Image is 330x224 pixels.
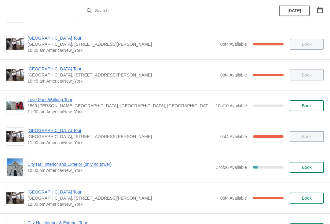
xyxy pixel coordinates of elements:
[6,69,24,81] img: City Hall Tower Tour | City Hall Visitor Center, 1400 John F Kennedy Boulevard Suite 121, Philade...
[302,196,312,201] span: Book
[28,97,212,103] span: Love Park Walking Tour
[28,167,212,173] span: 12:00 pm America/New_York
[28,201,217,207] span: 12:00 pm America/New_York
[28,161,212,167] span: City Hall Interior and Exterior (only no tower)
[6,192,24,204] img: City Hall Tower Tour | City Hall Visitor Center, 1400 John F Kennedy Boulevard Suite 121, Philade...
[220,134,247,139] span: 0 of 4 Available
[28,72,217,78] span: [GEOGRAPHIC_DATA], [STREET_ADDRESS][PERSON_NAME]
[6,131,24,143] img: City Hall Tower Tour | City Hall Visitor Center, 1400 John F Kennedy Boulevard Suite 121, Philade...
[28,195,217,201] span: [GEOGRAPHIC_DATA], [STREET_ADDRESS][PERSON_NAME]
[28,109,212,115] span: 11:00 am America/New_York
[302,165,312,170] span: Book
[95,5,248,16] input: Search
[28,133,217,140] span: [GEOGRAPHIC_DATA], [STREET_ADDRESS][PERSON_NAME]
[28,78,217,84] span: 10:45 am America/New_York
[28,47,217,53] span: 10:30 am America/New_York
[28,35,217,41] span: [GEOGRAPHIC_DATA] Tour
[279,5,310,16] button: [DATE]
[302,103,312,108] span: Book
[215,165,247,170] span: 17 of 20 Available
[215,103,247,108] span: 10 of 10 Available
[220,73,247,77] span: 0 of 4 Available
[28,41,217,47] span: [GEOGRAPHIC_DATA], [STREET_ADDRESS][PERSON_NAME]
[6,101,24,110] img: Love Park Walking Tour | 1569 John F Kennedy Boulevard, Philadelphia, PA, USA | 11:00 am America/...
[288,8,301,13] span: [DATE]
[28,127,217,133] span: [GEOGRAPHIC_DATA] Tour
[28,140,217,146] span: 11:00 am America/New_York
[290,193,324,204] button: Book
[28,66,217,72] span: [GEOGRAPHIC_DATA] Tour
[220,196,247,201] span: 0 of 4 Available
[28,103,212,109] span: 1569 [PERSON_NAME][GEOGRAPHIC_DATA], [GEOGRAPHIC_DATA], [GEOGRAPHIC_DATA], [GEOGRAPHIC_DATA]
[220,42,247,47] span: 0 of 4 Available
[6,38,24,50] img: City Hall Tower Tour | City Hall Visitor Center, 1400 John F Kennedy Boulevard Suite 121, Philade...
[290,100,324,111] button: Book
[7,158,24,176] img: City Hall Interior and Exterior (only no tower) | | 12:00 pm America/New_York
[28,189,217,195] span: [GEOGRAPHIC_DATA] Tour
[290,162,324,173] button: Book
